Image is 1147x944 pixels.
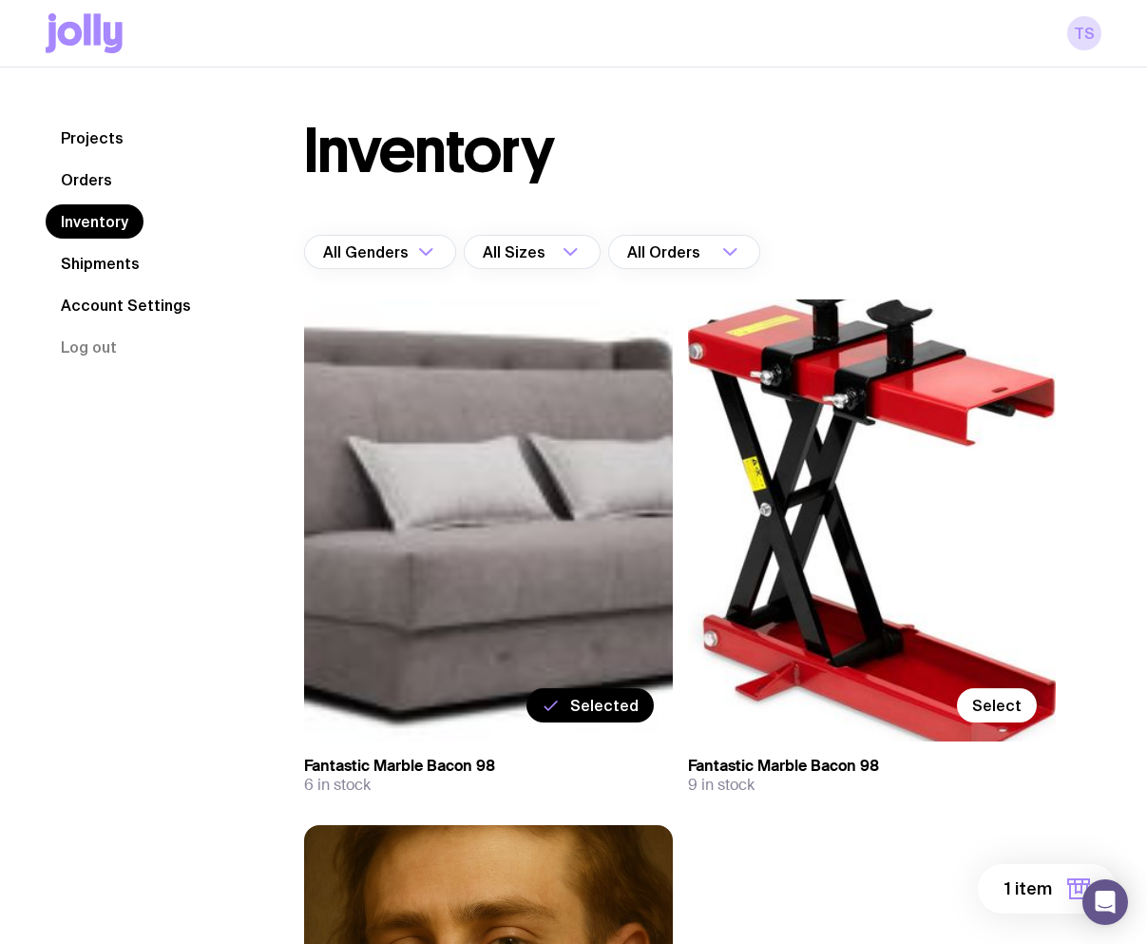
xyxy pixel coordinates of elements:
[688,757,1057,776] h3: Fantastic Marble Bacon 98
[608,235,760,269] div: Search for option
[978,864,1117,914] button: 1 item
[304,757,673,776] h3: Fantastic Marble Bacon 98
[1067,16,1101,50] a: TS
[46,288,206,322] a: Account Settings
[46,163,127,197] a: Orders
[464,235,601,269] div: Search for option
[972,696,1022,715] span: Select
[304,235,456,269] div: Search for option
[627,235,704,269] span: All Orders
[1082,879,1128,925] div: Open Intercom Messenger
[46,204,143,239] a: Inventory
[46,246,155,280] a: Shipments
[688,776,755,795] span: 9 in stock
[483,235,549,269] span: All Sizes
[46,121,139,155] a: Projects
[704,235,717,269] input: Search for option
[304,121,554,182] h1: Inventory
[1004,877,1052,900] span: 1 item
[570,696,639,715] span: Selected
[549,235,557,269] input: Search for option
[46,330,132,364] button: Log out
[323,235,412,269] span: All Genders
[304,776,371,795] span: 6 in stock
